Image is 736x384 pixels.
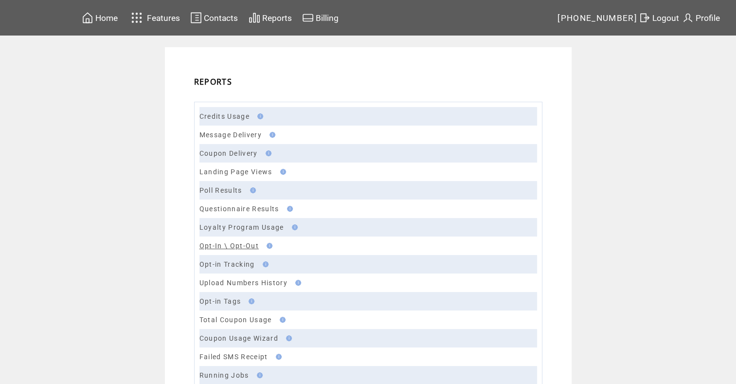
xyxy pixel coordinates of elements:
[292,280,301,286] img: help.gif
[696,13,720,23] span: Profile
[289,224,298,230] img: help.gif
[199,205,279,213] a: Questionnaire Results
[267,132,275,138] img: help.gif
[273,354,282,360] img: help.gif
[639,12,650,24] img: exit.svg
[82,12,93,24] img: home.svg
[190,12,202,24] img: contacts.svg
[199,112,250,120] a: Credits Usage
[247,187,256,193] img: help.gif
[277,317,286,323] img: help.gif
[263,150,271,156] img: help.gif
[637,10,681,25] a: Logout
[127,8,182,27] a: Features
[199,279,287,287] a: Upload Numbers History
[302,12,314,24] img: creidtcard.svg
[254,372,263,378] img: help.gif
[199,371,249,379] a: Running Jobs
[194,76,232,87] span: REPORTS
[254,113,263,119] img: help.gif
[264,243,272,249] img: help.gif
[260,261,269,267] img: help.gif
[199,149,258,157] a: Coupon Delivery
[199,242,259,250] a: Opt-In \ Opt-Out
[199,353,268,361] a: Failed SMS Receipt
[652,13,679,23] span: Logout
[246,298,254,304] img: help.gif
[199,223,284,231] a: Loyalty Program Usage
[277,169,286,175] img: help.gif
[249,12,260,24] img: chart.svg
[199,186,242,194] a: Poll Results
[262,13,292,23] span: Reports
[128,10,145,26] img: features.svg
[199,316,272,324] a: Total Coupon Usage
[204,13,238,23] span: Contacts
[681,10,721,25] a: Profile
[247,10,293,25] a: Reports
[682,12,694,24] img: profile.svg
[283,335,292,341] img: help.gif
[199,334,278,342] a: Coupon Usage Wizard
[199,131,262,139] a: Message Delivery
[199,260,255,268] a: Opt-in Tracking
[301,10,340,25] a: Billing
[316,13,339,23] span: Billing
[284,206,293,212] img: help.gif
[557,13,637,23] span: [PHONE_NUMBER]
[147,13,180,23] span: Features
[80,10,119,25] a: Home
[199,297,241,305] a: Opt-in Tags
[95,13,118,23] span: Home
[189,10,239,25] a: Contacts
[199,168,272,176] a: Landing Page Views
